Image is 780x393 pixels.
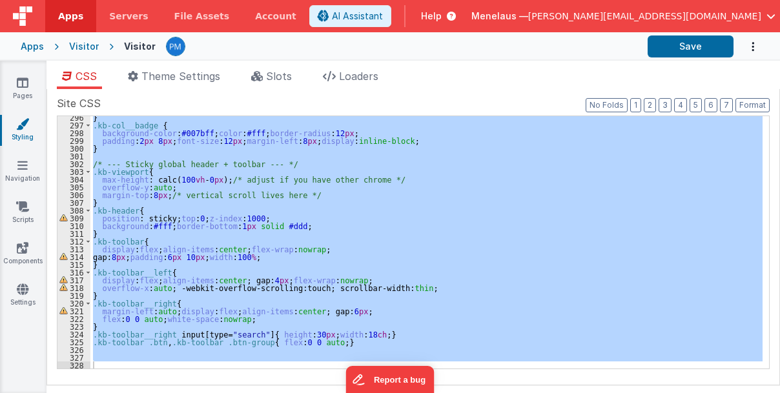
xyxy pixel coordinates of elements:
[167,37,185,55] img: a12ed5ba5769bda9d2665f51d2850528
[57,261,90,268] div: 315
[141,70,220,83] span: Theme Settings
[735,98,770,112] button: Format
[630,98,641,112] button: 1
[57,160,90,168] div: 302
[76,70,97,83] span: CSS
[57,230,90,237] div: 311
[57,114,90,121] div: 296
[57,330,90,338] div: 324
[674,98,687,112] button: 4
[57,121,90,129] div: 297
[57,191,90,199] div: 306
[690,98,702,112] button: 5
[309,5,391,27] button: AI Assistant
[648,35,734,57] button: Save
[57,129,90,137] div: 298
[57,338,90,346] div: 325
[174,10,230,23] span: File Assets
[57,222,90,230] div: 310
[57,268,90,276] div: 316
[471,10,528,23] span: Menelaus —
[720,98,733,112] button: 7
[471,10,775,23] button: Menelaus — [PERSON_NAME][EMAIL_ADDRESS][DOMAIN_NAME]
[57,292,90,299] div: 319
[339,70,378,83] span: Loaders
[57,176,90,183] div: 304
[57,199,90,207] div: 307
[57,361,90,369] div: 328
[57,346,90,354] div: 326
[644,98,656,112] button: 2
[346,366,435,393] iframe: Marker.io feedback button
[659,98,672,112] button: 3
[57,354,90,361] div: 327
[528,10,761,23] span: [PERSON_NAME][EMAIL_ADDRESS][DOMAIN_NAME]
[21,40,44,53] div: Apps
[57,137,90,145] div: 299
[57,276,90,284] div: 317
[57,152,90,160] div: 301
[332,10,383,23] span: AI Assistant
[69,40,99,53] div: Visitor
[57,214,90,222] div: 309
[57,145,90,152] div: 300
[57,237,90,245] div: 312
[266,70,292,83] span: Slots
[57,253,90,261] div: 314
[57,284,90,292] div: 318
[57,207,90,214] div: 308
[109,10,148,23] span: Servers
[734,34,759,60] button: Options
[586,98,628,112] button: No Folds
[58,10,83,23] span: Apps
[57,315,90,323] div: 322
[57,307,90,315] div: 321
[57,323,90,330] div: 323
[57,245,90,253] div: 313
[57,168,90,176] div: 303
[57,299,90,307] div: 320
[421,10,442,23] span: Help
[704,98,717,112] button: 6
[57,96,101,111] span: Site CSS
[124,40,156,53] div: Visitor
[57,183,90,191] div: 305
